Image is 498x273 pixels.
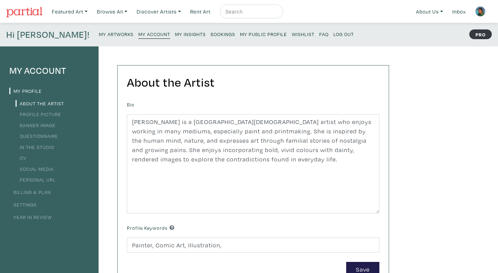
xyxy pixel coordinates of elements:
a: Wishlist [292,29,314,38]
a: CV [16,155,26,161]
a: Featured Art [49,5,91,19]
a: Social Media [16,166,54,172]
small: My Public Profile [240,31,287,37]
small: My Account [138,31,170,37]
label: Bio [127,101,135,108]
a: My Insights [175,29,206,38]
label: Profile Keywords [127,224,174,232]
a: About the Artist [16,100,64,107]
strong: PRO [469,29,492,39]
h4: Hi [PERSON_NAME]! [6,29,90,40]
img: phpThumb.php [475,6,486,17]
a: About Us [413,5,446,19]
a: Rent Art [187,5,214,19]
h2: About the Artist [127,75,379,90]
a: Questionnaire [16,133,58,139]
a: My Artworks [99,29,133,38]
a: Discover Artists [133,5,184,19]
small: My Insights [175,31,206,37]
a: Bookings [211,29,235,38]
a: Year in Review [9,214,52,220]
a: Log Out [333,29,354,38]
a: Personal URL [16,176,56,183]
input: Search [225,7,277,16]
a: Browse All [94,5,130,19]
small: FAQ [319,31,329,37]
a: Profile Picture [16,111,61,117]
small: Wishlist [292,31,314,37]
textarea: [PERSON_NAME] is a [GEOGRAPHIC_DATA][DEMOGRAPHIC_DATA] artist who enjoys working in many mediums,... [127,114,379,213]
a: My Public Profile [240,29,287,38]
a: Inbox [449,5,469,19]
a: My Profile [9,88,42,94]
a: Banner Image [16,122,56,129]
small: Bookings [211,31,235,37]
a: My Account [138,29,170,39]
a: FAQ [319,29,329,38]
a: In the Studio [16,144,54,150]
small: My Artworks [99,31,133,37]
a: Settings [9,201,37,208]
input: Comma-separated keywords that best describe you and your work. [127,238,379,253]
small: Log Out [333,31,354,37]
a: Billing & Plan [9,189,51,195]
h4: My Account [9,65,89,76]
